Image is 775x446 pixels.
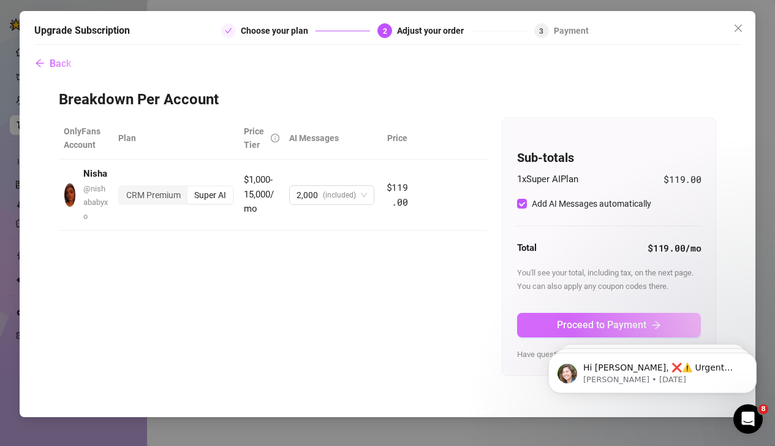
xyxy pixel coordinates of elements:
[34,23,130,38] h5: Upgrade Subscription
[517,350,670,359] span: Have questions? or
[35,58,45,68] span: arrow-left
[244,126,264,150] span: Price Tier
[380,117,412,160] th: Price
[517,268,694,291] span: You'll see your total, including tax, on the next page. You can also apply any coupon codes there.
[517,149,701,166] h4: Sub-totals
[728,23,748,33] span: Close
[83,168,107,179] strong: Nisha
[83,184,108,221] span: @ nishababyxo
[532,197,651,210] div: Add AI Messages automatically
[113,117,239,160] th: Plan
[554,23,589,38] div: Payment
[387,181,408,208] span: $119.00
[733,404,763,434] iframe: Intercom live chat
[323,186,356,204] span: (included)
[271,134,279,142] span: info-circle
[663,172,701,187] span: $119.00
[557,319,646,331] span: Proceed to Payment
[59,90,717,110] h3: Breakdown Per Account
[733,23,743,33] span: close
[50,58,71,69] span: Back
[225,27,232,34] span: check
[383,27,387,36] span: 2
[119,186,187,204] div: CRM Premium
[64,183,76,207] img: avatar.jpg
[648,242,701,254] strong: $119.00 /mo
[517,313,701,337] button: Proceed to Paymentarrow-right
[241,23,316,38] div: Choose your plan
[530,327,775,413] iframe: Intercom notifications message
[728,18,748,38] button: Close
[244,174,274,214] span: $1,000-15,000/mo
[297,186,318,204] span: 2,000
[397,23,471,38] div: Adjust your order
[118,185,234,205] div: segmented control
[758,404,768,414] span: 8
[284,117,381,160] th: AI Messages
[187,186,233,204] div: Super AI
[651,320,661,330] span: arrow-right
[539,27,543,36] span: 3
[517,172,578,187] span: 1 x Super AI Plan
[517,242,537,253] strong: Total
[59,117,114,160] th: OnlyFans Account
[34,51,72,75] button: Back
